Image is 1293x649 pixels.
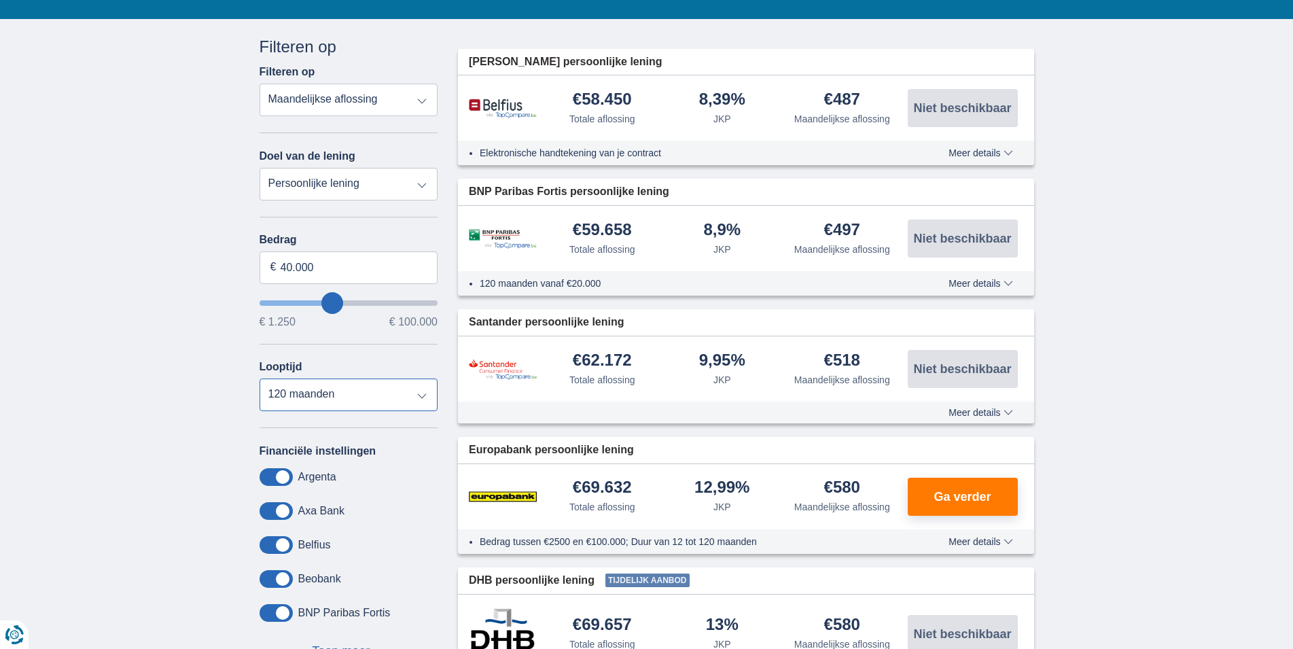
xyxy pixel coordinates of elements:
[260,361,302,373] label: Looptijd
[824,479,860,497] div: €580
[469,184,669,200] span: BNP Paribas Fortis persoonlijke lening
[480,146,899,160] li: Elektronische handtekening van je contract
[713,500,731,514] div: JKP
[260,150,355,162] label: Doel van de lening
[699,352,745,370] div: 9,95%
[938,407,1023,418] button: Meer details
[469,229,537,249] img: product.pl.alt BNP Paribas Fortis
[569,112,635,126] div: Totale aflossing
[469,99,537,118] img: product.pl.alt Belfius
[913,102,1011,114] span: Niet beschikbaar
[794,373,890,387] div: Maandelijkse aflossing
[469,442,634,458] span: Europabank persoonlijke lening
[260,66,315,78] label: Filteren op
[934,491,991,503] span: Ga verder
[260,445,376,457] label: Financiële instellingen
[699,91,745,109] div: 8,39%
[938,536,1023,547] button: Meer details
[824,352,860,370] div: €518
[908,220,1018,258] button: Niet beschikbaar
[938,147,1023,158] button: Meer details
[908,350,1018,388] button: Niet beschikbaar
[260,317,296,328] span: € 1.250
[480,535,899,548] li: Bedrag tussen €2500 en €100.000; Duur van 12 tot 120 maanden
[949,537,1012,546] span: Meer details
[469,359,537,380] img: product.pl.alt Santander
[469,54,662,70] span: [PERSON_NAME] persoonlijke lening
[260,234,438,246] label: Bedrag
[573,479,632,497] div: €69.632
[794,112,890,126] div: Maandelijkse aflossing
[389,317,438,328] span: € 100.000
[270,260,277,275] span: €
[569,373,635,387] div: Totale aflossing
[703,222,741,240] div: 8,9%
[298,539,331,551] label: Belfius
[694,479,749,497] div: 12,99%
[260,35,438,58] div: Filteren op
[824,222,860,240] div: €497
[480,277,899,290] li: 120 maanden vanaf €20.000
[913,363,1011,375] span: Niet beschikbaar
[298,573,341,585] label: Beobank
[949,148,1012,158] span: Meer details
[573,352,632,370] div: €62.172
[794,243,890,256] div: Maandelijkse aflossing
[713,243,731,256] div: JKP
[949,279,1012,288] span: Meer details
[569,500,635,514] div: Totale aflossing
[573,616,632,635] div: €69.657
[713,373,731,387] div: JKP
[605,574,690,587] span: Tijdelijk aanbod
[913,628,1011,640] span: Niet beschikbaar
[298,471,336,483] label: Argenta
[713,112,731,126] div: JKP
[298,505,344,517] label: Axa Bank
[469,315,624,330] span: Santander persoonlijke lening
[794,500,890,514] div: Maandelijkse aflossing
[569,243,635,256] div: Totale aflossing
[573,91,632,109] div: €58.450
[949,408,1012,417] span: Meer details
[908,478,1018,516] button: Ga verder
[706,616,739,635] div: 13%
[573,222,632,240] div: €59.658
[469,480,537,514] img: product.pl.alt Europabank
[469,573,595,589] span: DHB persoonlijke lening
[824,91,860,109] div: €487
[938,278,1023,289] button: Meer details
[908,89,1018,127] button: Niet beschikbaar
[824,616,860,635] div: €580
[913,232,1011,245] span: Niet beschikbaar
[260,300,438,306] input: wantToBorrow
[298,607,391,619] label: BNP Paribas Fortis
